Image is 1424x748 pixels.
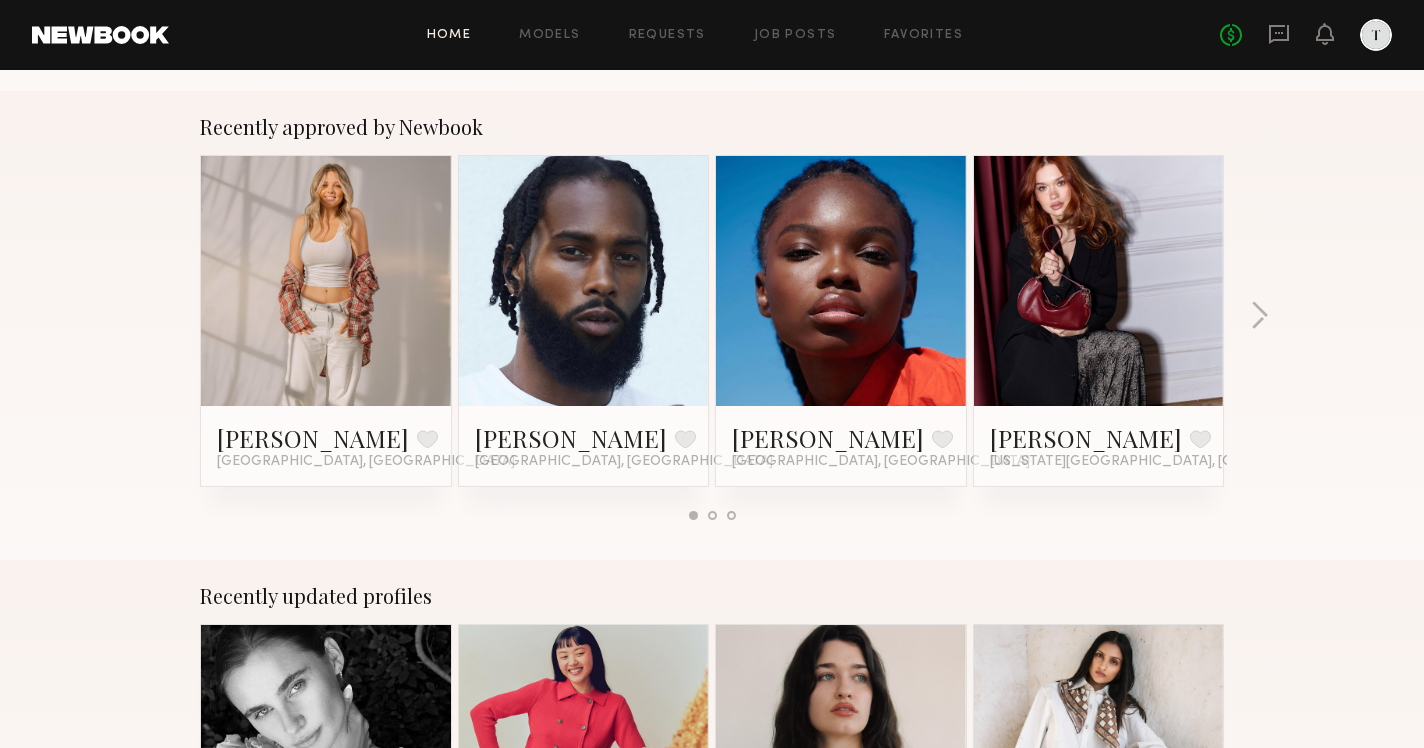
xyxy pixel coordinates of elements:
a: Requests [629,29,706,42]
a: [PERSON_NAME] [217,422,409,454]
a: Job Posts [754,29,837,42]
div: Recently approved by Newbook [200,115,1224,139]
a: [PERSON_NAME] [990,422,1182,454]
span: [GEOGRAPHIC_DATA], [GEOGRAPHIC_DATA] [475,454,773,470]
a: Home [427,29,472,42]
a: [PERSON_NAME] [475,422,667,454]
a: Favorites [884,29,963,42]
a: [PERSON_NAME] [732,422,924,454]
a: Models [519,29,580,42]
span: [GEOGRAPHIC_DATA], [GEOGRAPHIC_DATA] [217,454,515,470]
div: Recently updated profiles [200,584,1224,608]
span: [GEOGRAPHIC_DATA], [GEOGRAPHIC_DATA] [732,454,1030,470]
span: [US_STATE][GEOGRAPHIC_DATA], [GEOGRAPHIC_DATA] [990,454,1364,470]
